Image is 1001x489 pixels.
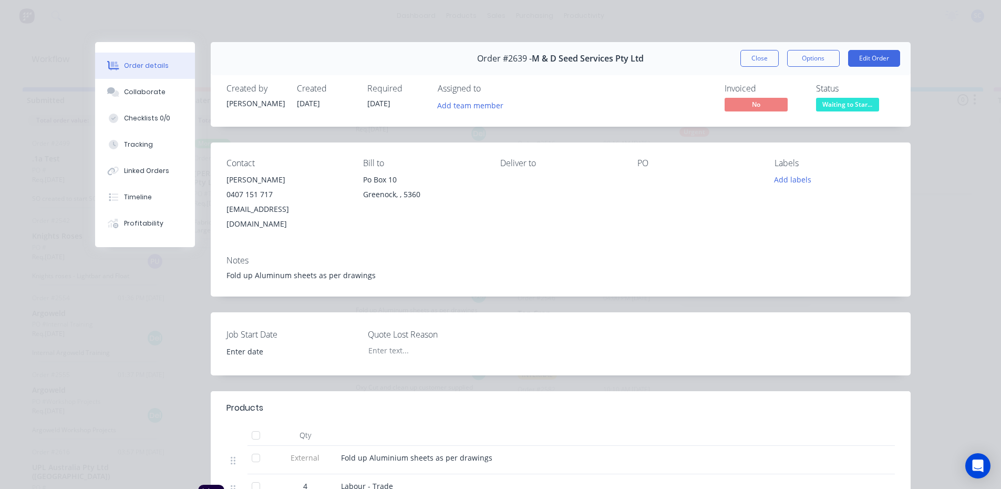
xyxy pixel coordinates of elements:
[226,172,347,231] div: [PERSON_NAME]0407 151 717[EMAIL_ADDRESS][DOMAIN_NAME]
[775,158,895,168] div: Labels
[95,131,195,158] button: Tracking
[532,54,644,64] span: M & D Seed Services Pty Ltd
[226,256,895,266] div: Notes
[226,172,347,187] div: [PERSON_NAME]
[274,425,337,446] div: Qty
[637,158,758,168] div: PO
[368,328,499,341] label: Quote Lost Reason
[124,140,153,149] div: Tracking
[816,98,879,114] button: Waiting to Star...
[124,61,169,70] div: Order details
[367,98,390,108] span: [DATE]
[431,98,509,112] button: Add team member
[965,453,990,478] div: Open Intercom Messenger
[816,98,879,111] span: Waiting to Star...
[226,158,347,168] div: Contact
[95,158,195,184] button: Linked Orders
[500,158,621,168] div: Deliver to
[438,98,509,112] button: Add team member
[226,270,895,281] div: Fold up Aluminum sheets as per drawings
[477,54,532,64] span: Order #2639 -
[226,187,347,202] div: 0407 151 717
[367,84,425,94] div: Required
[787,50,840,67] button: Options
[95,210,195,237] button: Profitability
[124,219,163,228] div: Profitability
[725,84,803,94] div: Invoiced
[226,98,284,109] div: [PERSON_NAME]
[124,166,169,176] div: Linked Orders
[816,84,895,94] div: Status
[95,79,195,105] button: Collaborate
[226,402,263,414] div: Products
[363,158,483,168] div: Bill to
[219,343,350,359] input: Enter date
[363,172,483,206] div: Po Box 10Greenock, , 5360
[740,50,779,67] button: Close
[124,87,166,97] div: Collaborate
[226,202,347,231] div: [EMAIL_ADDRESS][DOMAIN_NAME]
[278,452,333,463] span: External
[725,98,788,111] span: No
[363,172,483,187] div: Po Box 10
[226,84,284,94] div: Created by
[363,187,483,202] div: Greenock, , 5360
[95,184,195,210] button: Timeline
[297,98,320,108] span: [DATE]
[95,53,195,79] button: Order details
[341,453,492,463] span: Fold up Aluminium sheets as per drawings
[124,114,170,123] div: Checklists 0/0
[297,84,355,94] div: Created
[226,328,358,341] label: Job Start Date
[438,84,543,94] div: Assigned to
[848,50,900,67] button: Edit Order
[124,192,152,202] div: Timeline
[95,105,195,131] button: Checklists 0/0
[769,172,817,187] button: Add labels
